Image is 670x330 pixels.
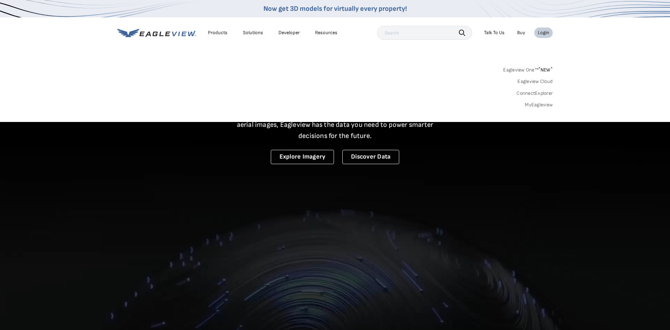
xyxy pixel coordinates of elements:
input: Search [377,26,472,40]
span: NEW [538,67,553,73]
a: ConnectExplorer [516,90,553,97]
a: Discover Data [342,150,399,164]
div: Products [208,30,228,36]
p: A new era starts here. Built on more than 3.5 billion high-resolution aerial images, Eagleview ha... [228,108,442,141]
div: Login [538,30,549,36]
a: Now get 3D models for virtually every property! [263,5,407,13]
a: Explore Imagery [271,150,334,164]
div: Resources [315,30,337,36]
a: Eagleview Cloud [518,78,553,85]
div: Talk To Us [484,30,505,36]
a: Eagleview One™*NEW* [503,65,553,73]
div: Solutions [243,30,263,36]
a: MyEagleview [525,102,553,108]
a: Buy [517,30,525,36]
a: Developer [278,30,300,36]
